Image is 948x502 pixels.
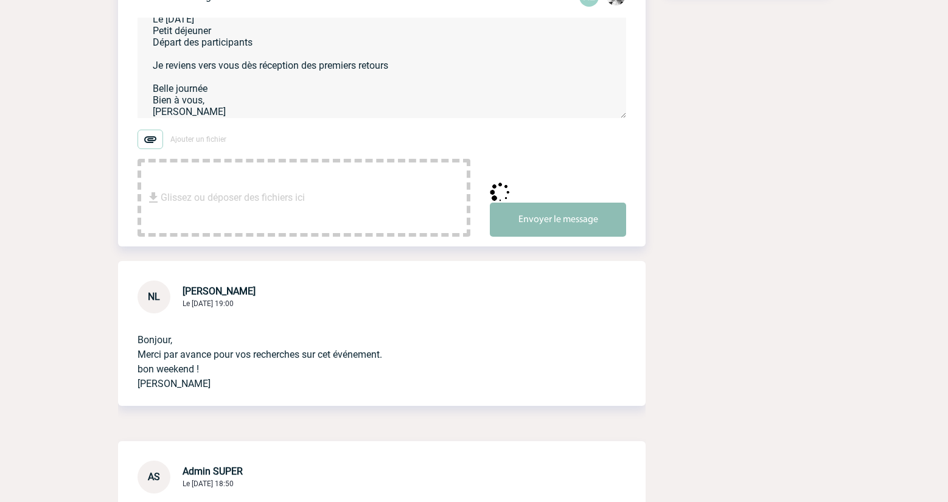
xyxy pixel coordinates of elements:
p: Bonjour, Merci par avance pour vos recherches sur cet événement. bon weekend ! [PERSON_NAME] [138,313,592,391]
img: file_download.svg [146,190,161,205]
span: NL [148,291,160,302]
span: Ajouter un fichier [170,135,226,144]
span: Glissez ou déposer des fichiers ici [161,167,305,228]
button: Envoyer le message [490,203,626,237]
span: Le [DATE] 19:00 [183,299,234,308]
span: Le [DATE] 18:50 [183,479,234,488]
span: Admin SUPER [183,465,243,477]
span: [PERSON_NAME] [183,285,256,297]
span: AS [148,471,160,483]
